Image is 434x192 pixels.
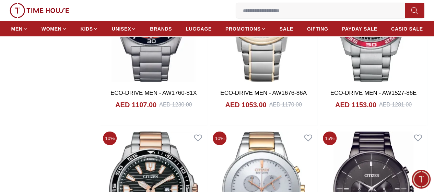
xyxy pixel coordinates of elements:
a: UNISEX [112,23,136,35]
span: BRANDS [150,25,172,32]
span: PROMOTIONS [225,25,261,32]
span: PAYDAY SALE [342,25,377,32]
span: WOMEN [42,25,62,32]
span: UNISEX [112,25,131,32]
div: AED 1281.00 [379,101,412,109]
div: AED 1170.00 [269,101,302,109]
span: CASIO SALE [391,25,423,32]
a: BRANDS [150,23,172,35]
a: LUGGAGE [186,23,212,35]
a: ECO-DRIVE MEN - AW1760-81X [110,90,197,96]
span: MEN [11,25,23,32]
img: ... [10,3,69,18]
a: PAYDAY SALE [342,23,377,35]
h4: AED 1107.00 [115,100,156,110]
a: ECO-DRIVE MEN - AW1527-86E [330,90,417,96]
a: GIFTING [307,23,328,35]
a: WOMEN [42,23,67,35]
a: MEN [11,23,28,35]
div: Chat Widget [412,170,431,189]
a: ECO-DRIVE MEN - AW1676-86A [220,90,307,96]
span: 10 % [103,132,117,145]
h4: AED 1053.00 [225,100,266,110]
div: AED 1230.00 [159,101,192,109]
span: SALE [280,25,293,32]
span: KIDS [81,25,93,32]
span: 15 % [323,132,337,145]
span: GIFTING [307,25,328,32]
a: KIDS [81,23,98,35]
a: CASIO SALE [391,23,423,35]
a: PROMOTIONS [225,23,266,35]
h4: AED 1153.00 [335,100,376,110]
span: LUGGAGE [186,25,212,32]
a: SALE [280,23,293,35]
span: 10 % [213,132,226,145]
